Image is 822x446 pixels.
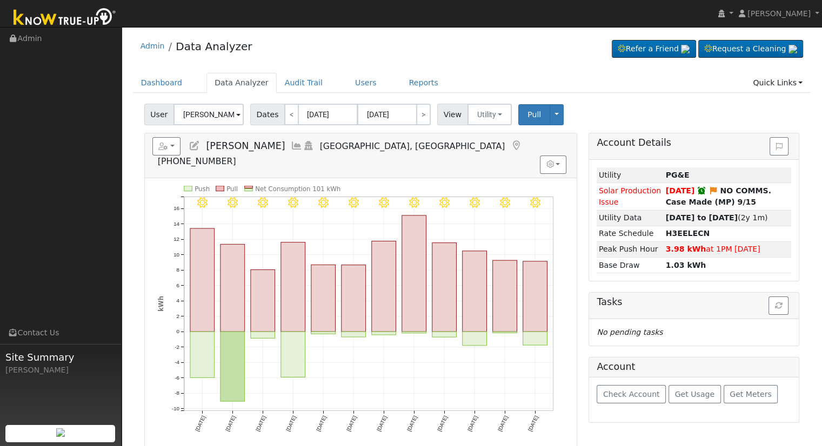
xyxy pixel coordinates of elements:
h5: Account Details [597,137,791,148]
td: Peak Push Hour [597,241,664,257]
rect: onclick="" [311,332,336,334]
img: retrieve [56,428,65,437]
text: [DATE] [255,415,267,432]
td: Base Draw [597,258,664,273]
span: [GEOGRAPHIC_DATA], [GEOGRAPHIC_DATA] [320,141,505,151]
a: < [284,104,299,125]
td: Utility [597,167,664,183]
text: [DATE] [224,415,237,432]
span: Pull [527,110,541,119]
i: 9/04 - Clear [469,197,479,207]
rect: onclick="" [251,332,275,338]
rect: onclick="" [432,332,457,337]
strong: [DATE] to [DATE] [666,213,738,222]
a: Dashboard [133,73,191,93]
strong: NO COMMS. Case Made (MP) 9/15 [666,186,771,206]
text: -6 [175,375,179,381]
text: 14 [173,221,179,227]
a: Login As (last 08/13/2025 9:23:16 AM) [303,140,315,151]
a: Edit User (17045) [189,140,201,151]
input: Select a User [173,104,244,125]
strong: 1.03 kWh [666,261,706,269]
div: [PERSON_NAME] [5,364,116,376]
i: 8/31 - Clear [348,197,358,207]
text: [DATE] [285,415,297,432]
i: No pending tasks [597,328,663,336]
strong: 3.98 kWh [666,245,706,253]
rect: onclick="" [220,332,245,401]
h5: Tasks [597,296,791,308]
rect: onclick="" [190,332,215,377]
text: [DATE] [436,415,449,432]
i: 9/03 - Clear [439,197,449,207]
td: Utility Data [597,210,664,226]
text: Pull [226,185,238,193]
text: 2 [176,313,179,319]
span: Get Usage [675,390,714,398]
a: Audit Trail [277,73,331,93]
text: [DATE] [315,415,328,432]
text: [DATE] [466,415,479,432]
button: Pull [518,104,550,125]
rect: onclick="" [463,251,487,332]
a: Multi-Series Graph [291,140,303,151]
i: 8/28 - Clear [257,197,268,207]
button: Utility [467,104,512,125]
i: Edit Issue [709,187,718,194]
button: Get Meters [724,385,778,403]
span: Solar Production Issue [599,186,661,206]
rect: onclick="" [311,265,336,332]
a: Data Analyzer [176,40,252,53]
i: 9/06 - Clear [530,197,540,207]
i: 8/27 - Clear [227,197,237,207]
rect: onclick="" [463,332,487,346]
text: [DATE] [194,415,206,432]
text: [DATE] [406,415,418,432]
a: Snoozed until 09/22/2025 [697,186,706,195]
span: [PHONE_NUMBER] [158,156,236,166]
i: 9/01 - Clear [378,197,389,207]
span: [PERSON_NAME] [206,140,285,151]
span: [PERSON_NAME] [747,9,811,18]
a: > [416,104,431,125]
a: Request a Cleaning [698,40,803,58]
rect: onclick="" [342,265,366,332]
img: Know True-Up [8,6,122,30]
span: View [437,104,468,125]
span: User [144,104,174,125]
i: 8/26 - Clear [197,197,207,207]
strong: ID: 14327261, authorized: 06/14/24 [666,171,690,179]
text: 6 [176,282,179,288]
strong: B [666,229,710,238]
text: 0 [176,328,179,334]
rect: onclick="" [190,228,215,332]
rect: onclick="" [523,261,547,332]
h5: Account [597,361,635,372]
span: Get Meters [730,390,772,398]
text: [DATE] [497,415,509,432]
img: retrieve [788,45,797,53]
rect: onclick="" [372,332,396,335]
a: Map [510,140,522,151]
rect: onclick="" [523,332,547,345]
a: Reports [401,73,446,93]
button: Get Usage [669,385,721,403]
a: Data Analyzer [206,73,277,93]
i: 8/29 - Clear [288,197,298,207]
text: -8 [175,390,179,396]
text: -10 [172,406,180,411]
text: 16 [173,205,179,211]
rect: onclick="" [342,332,366,337]
text: 4 [176,298,179,303]
i: 8/30 - Clear [318,197,328,207]
rect: onclick="" [432,242,457,332]
span: (2y 1m) [666,213,768,222]
text: 10 [173,252,179,258]
rect: onclick="" [281,242,305,332]
td: at 1PM [DATE] [664,241,791,257]
rect: onclick="" [220,244,245,332]
rect: onclick="" [493,260,517,332]
span: Check Account [603,390,660,398]
a: Admin [141,42,165,50]
a: Refer a Friend [612,40,696,58]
